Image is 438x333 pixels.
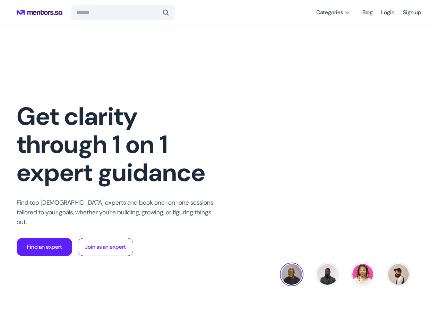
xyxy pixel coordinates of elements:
button: AS [387,263,410,286]
p: Find top [DEMOGRAPHIC_DATA] experts and book one-on-one sessions tailored to your goals, whether ... [17,198,218,227]
img: PE [352,264,373,285]
button: PE [351,263,375,286]
button: Join as an expert [78,238,133,256]
p: Find an expert [27,243,62,251]
button: BA [280,263,303,286]
a: Blog [362,6,373,19]
button: TU [316,263,339,286]
img: BA [281,264,302,285]
h1: Get clarity through 1 on 1 expert guidance [17,102,218,187]
button: Categories [312,6,354,19]
button: Find an expert [17,238,72,256]
a: Login [381,6,395,19]
p: Join as an expert [85,243,126,251]
a: Sign up [403,6,421,19]
img: TU [317,264,338,285]
span: Categories [316,9,343,16]
img: AS [388,264,409,285]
